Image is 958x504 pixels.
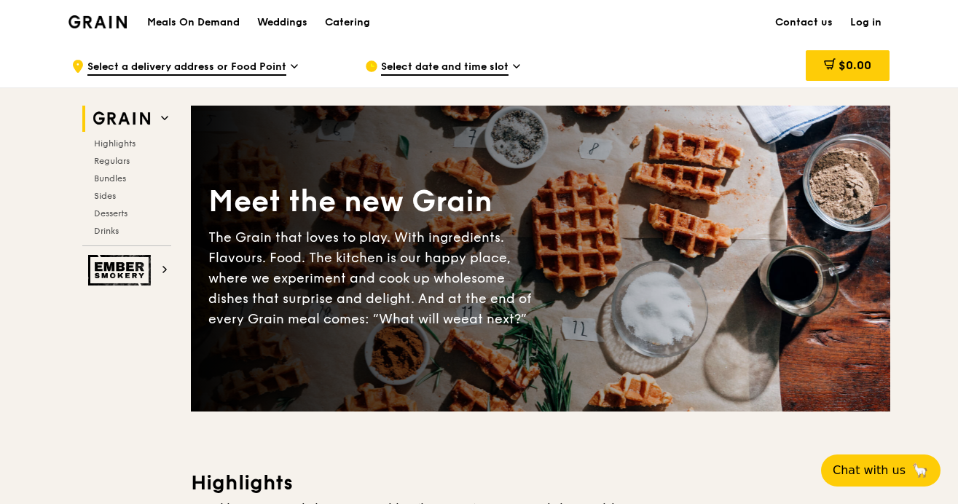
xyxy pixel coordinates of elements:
[191,470,890,496] h3: Highlights
[94,173,126,184] span: Bundles
[208,182,541,221] div: Meet the new Grain
[147,15,240,30] h1: Meals On Demand
[88,106,155,132] img: Grain web logo
[94,138,136,149] span: Highlights
[839,58,871,72] span: $0.00
[87,60,286,76] span: Select a delivery address or Food Point
[841,1,890,44] a: Log in
[208,227,541,329] div: The Grain that loves to play. With ingredients. Flavours. Food. The kitchen is our happy place, w...
[911,462,929,479] span: 🦙
[248,1,316,44] a: Weddings
[325,1,370,44] div: Catering
[88,255,155,286] img: Ember Smokery web logo
[766,1,841,44] a: Contact us
[257,1,307,44] div: Weddings
[461,311,527,327] span: eat next?”
[833,462,906,479] span: Chat with us
[821,454,941,487] button: Chat with us🦙
[94,208,127,218] span: Desserts
[94,191,116,201] span: Sides
[94,226,119,236] span: Drinks
[316,1,379,44] a: Catering
[94,156,130,166] span: Regulars
[68,15,127,28] img: Grain
[381,60,509,76] span: Select date and time slot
